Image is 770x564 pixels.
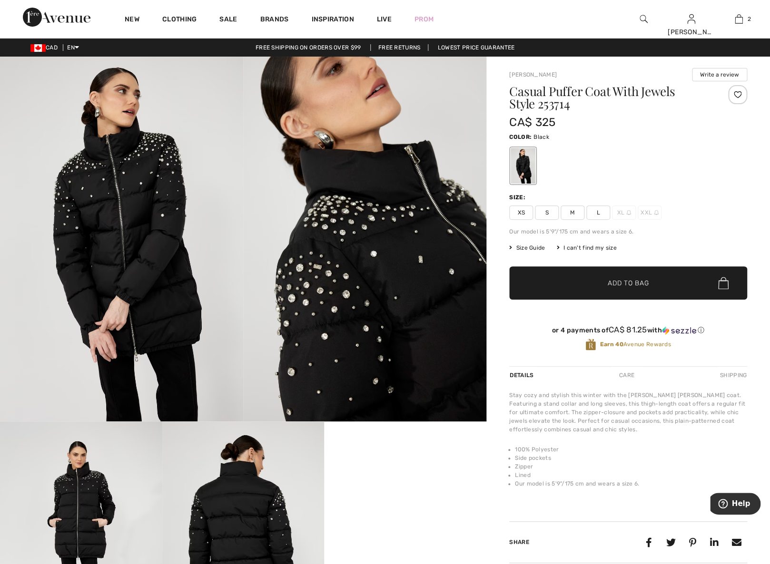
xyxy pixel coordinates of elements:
img: My Info [687,13,695,25]
span: CA$ 81.25 [609,325,647,334]
div: Our model is 5'9"/175 cm and wears a size 6. [509,227,747,236]
div: or 4 payments ofCA$ 81.25withSezzle Click to learn more about Sezzle [509,325,747,338]
a: New [125,15,139,25]
span: Share [509,539,529,545]
div: or 4 payments of with [509,325,747,335]
a: Lowest Price Guarantee [430,44,523,51]
img: 1ère Avenue [23,8,90,27]
li: Lined [515,471,747,479]
div: Care [611,367,642,384]
img: My Bag [735,13,743,25]
button: Write a review [692,68,747,81]
span: XXL [638,205,661,220]
a: Clothing [162,15,197,25]
div: Details [509,367,536,384]
div: Size: [509,193,527,202]
img: Sezzle [662,326,696,335]
span: XS [509,205,533,220]
a: [PERSON_NAME] [509,71,557,78]
li: Zipper [515,462,747,471]
strong: Earn 40 [600,341,623,348]
iframe: Opens a widget where you can find more information [710,493,760,516]
a: Brands [260,15,289,25]
div: [PERSON_NAME] [668,27,714,37]
span: CAD [30,44,61,51]
img: Bag.svg [718,277,729,289]
video: Your browser does not support the video tag. [324,421,486,502]
img: ring-m.svg [654,210,659,215]
span: XL [612,205,636,220]
a: Free shipping on orders over $99 [248,44,369,51]
a: Sale [219,15,237,25]
div: I can't find my size [556,243,616,252]
li: Our model is 5'9"/175 cm and wears a size 6. [515,479,747,488]
a: 2 [715,13,762,25]
span: EN [67,44,79,51]
div: Black [511,148,535,184]
li: Side pockets [515,454,747,462]
button: Add to Bag [509,266,747,300]
img: Casual Puffer Coat with Jewels Style 253714. 2 [243,57,486,421]
img: ring-m.svg [626,210,631,215]
span: Avenue Rewards [600,340,671,349]
div: Stay cozy and stylish this winter with the [PERSON_NAME] [PERSON_NAME] coat. Featuring a stand co... [509,391,747,434]
span: Inspiration [311,15,354,25]
span: Add to Bag [608,278,649,288]
img: Avenue Rewards [585,338,596,351]
span: Color: [509,134,532,140]
span: Black [533,134,549,140]
img: Canadian Dollar [30,44,46,52]
a: Sign In [687,14,695,23]
span: L [586,205,610,220]
a: Free Returns [370,44,429,51]
div: Shipping [718,367,747,384]
a: Prom [415,14,434,24]
span: S [535,205,559,220]
a: Live [377,14,392,24]
span: 2 [748,15,751,23]
span: Size Guide [509,243,545,252]
span: CA$ 325 [509,116,555,129]
li: 100% Polyester [515,445,747,454]
h1: Casual Puffer Coat With Jewels Style 253714 [509,85,708,110]
span: M [561,205,584,220]
img: search the website [640,13,648,25]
